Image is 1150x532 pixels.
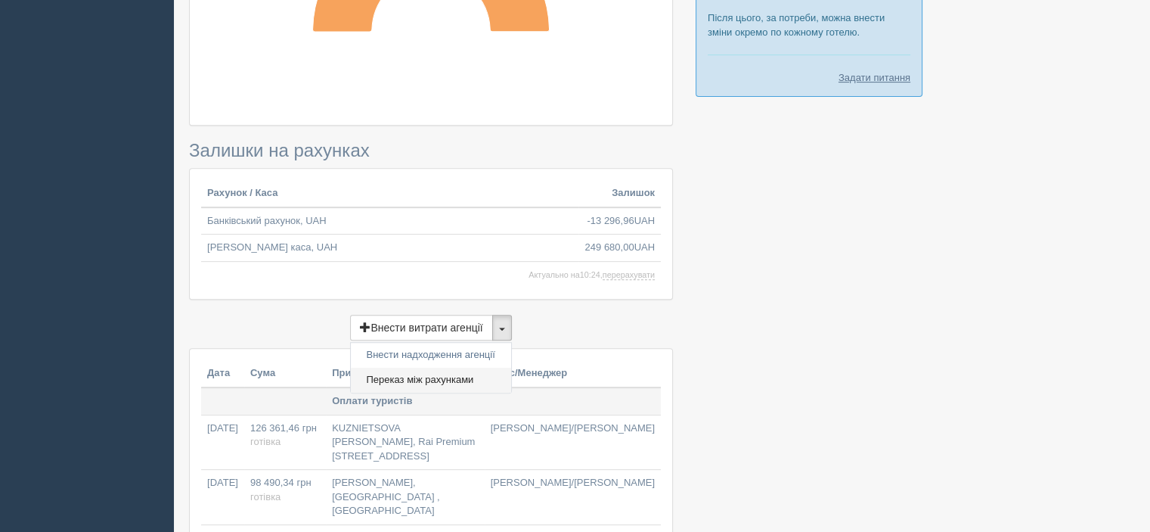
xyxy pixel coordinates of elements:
td: 98 490,34 грн [244,470,326,525]
span: готівка [250,491,281,502]
th: Призначення [326,360,484,387]
span: -13 296,96 [587,215,634,226]
td: [DATE] [201,470,244,525]
p: Після цього, за потреби, можна внести зміни окремо по кожному готелю. [708,11,910,39]
th: Залишок [578,180,661,207]
th: Сума [244,360,326,387]
a: перерахувати [603,270,655,280]
span: Актуально на , [529,270,655,280]
a: Задати питання [838,70,910,85]
td: UAH [578,235,661,262]
th: Рахунок / Каса [201,180,578,207]
a: Внести надходження агенції [351,343,510,368]
td: Банківський рахунок, UAH [201,207,578,235]
span: 10:24 [580,270,600,279]
th: Дата [201,360,244,387]
td: [DATE] [201,415,244,470]
th: Офіс/Менеджер [485,360,661,387]
td: KUZNIETSOVA [PERSON_NAME], Rai Premium [STREET_ADDRESS] [326,415,484,470]
td: 126 361,46 грн [244,415,326,470]
span: 249 680,00 [584,241,634,253]
td: [PERSON_NAME] каса, UAH [201,235,578,262]
td: [PERSON_NAME]/[PERSON_NAME] [485,415,661,470]
td: [PERSON_NAME]/[PERSON_NAME] [485,470,661,525]
td: [PERSON_NAME], [GEOGRAPHIC_DATA] , [GEOGRAPHIC_DATA] [326,470,484,525]
h3: Залишки на рахунках [189,141,673,160]
td: UAH [578,207,661,235]
span: готівка [250,436,281,447]
a: Переказ між рахунками [351,368,510,393]
td: Оплати туристів [326,387,661,415]
button: Внести витрати агенції [350,315,492,341]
